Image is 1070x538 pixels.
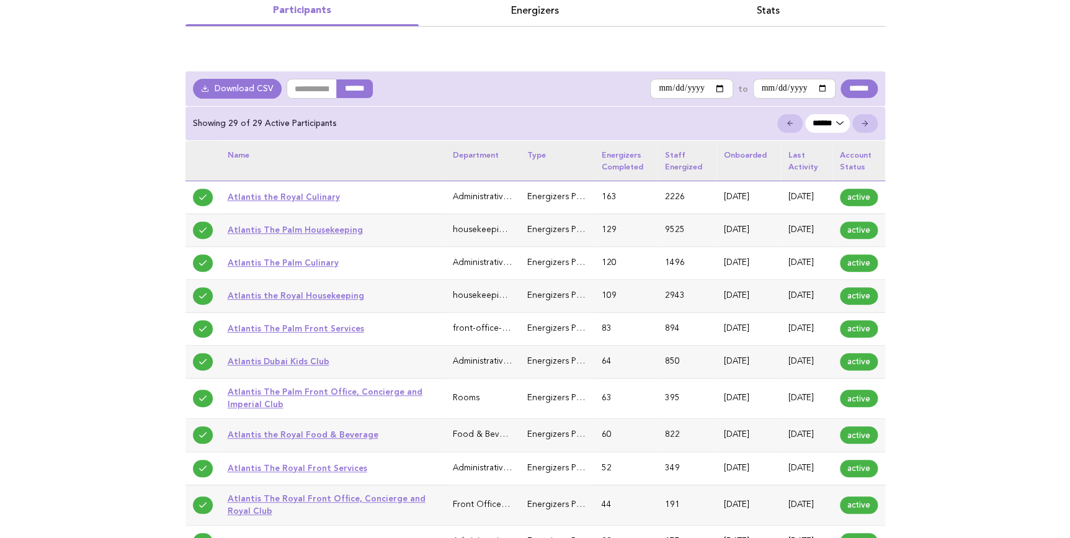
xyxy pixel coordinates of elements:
[840,254,878,272] span: active
[658,485,716,525] td: 191
[527,325,613,333] span: Energizers Participant
[658,246,716,279] td: 1496
[781,213,832,246] td: [DATE]
[716,452,781,485] td: [DATE]
[840,287,878,305] span: active
[185,2,419,19] a: Participants
[658,346,716,379] td: 850
[716,419,781,452] td: [DATE]
[228,387,422,409] a: Atlantis The Palm Front Office, Concierge and Imperial Club
[658,452,716,485] td: 349
[781,313,832,346] td: [DATE]
[228,290,364,300] a: Atlantis the Royal Housekeeping
[840,390,878,407] span: active
[527,501,613,509] span: Energizers Participant
[228,429,378,439] a: Atlantis the Royal Food & Beverage
[781,485,832,525] td: [DATE]
[658,213,716,246] td: 9525
[594,280,658,313] td: 109
[520,141,594,181] th: Type
[594,181,658,213] td: 163
[527,357,613,365] span: Energizers Participant
[527,464,613,472] span: Energizers Participant
[453,394,479,402] span: Rooms
[840,496,878,514] span: active
[453,259,683,267] span: Administrative & General (Executive Office, HR, IT, Finance)
[716,485,781,525] td: [DATE]
[781,452,832,485] td: [DATE]
[594,379,658,419] td: 63
[453,193,683,201] span: Administrative & General (Executive Office, HR, IT, Finance)
[716,141,781,181] th: Onboarded
[781,346,832,379] td: [DATE]
[716,313,781,346] td: [DATE]
[419,2,652,19] a: Energizers
[781,280,832,313] td: [DATE]
[781,181,832,213] td: [DATE]
[658,313,716,346] td: 894
[453,431,522,439] span: Food & Beverage
[527,292,613,300] span: Energizers Participant
[453,501,610,509] span: Front Office, Concierge and Royal Club
[652,2,885,19] a: Stats
[594,485,658,525] td: 44
[781,379,832,419] td: [DATE]
[840,189,878,206] span: active
[193,118,337,129] p: Showing 29 of 29 Active Participants
[594,141,658,181] th: Energizers completed
[527,431,613,439] span: Energizers Participant
[228,192,340,202] a: Atlantis the Royal Culinary
[716,280,781,313] td: [DATE]
[840,320,878,338] span: active
[716,379,781,419] td: [DATE]
[840,353,878,370] span: active
[228,463,367,473] a: Atlantis The Royal Front Services
[527,226,613,234] span: Energizers Participant
[594,452,658,485] td: 52
[453,357,683,365] span: Administrative & General (Executive Office, HR, IT, Finance)
[658,141,716,181] th: Staff energized
[716,181,781,213] td: [DATE]
[453,292,542,300] span: housekeeping-laundry
[453,325,558,333] span: front-office-guest-services
[445,141,520,181] th: Department
[527,259,613,267] span: Energizers Participant
[453,226,542,234] span: housekeeping-laundry
[193,79,282,99] a: Download CSV
[840,222,878,239] span: active
[658,379,716,419] td: 395
[658,419,716,452] td: 822
[781,141,832,181] th: Last activity
[527,394,613,402] span: Energizers Participant
[594,246,658,279] td: 120
[658,181,716,213] td: 2226
[594,213,658,246] td: 129
[594,313,658,346] td: 83
[228,225,363,235] a: Atlantis The Palm Housekeeping
[781,246,832,279] td: [DATE]
[228,323,364,333] a: Atlantis The Palm Front Services
[840,426,878,444] span: active
[781,419,832,452] td: [DATE]
[840,460,878,477] span: active
[738,83,748,94] label: to
[228,493,426,516] a: Atlantis The Royal Front Office, Concierge and Royal Club
[228,356,329,366] a: Atlantis Dubai Kids Club
[220,141,445,181] th: Name
[453,464,683,472] span: Administrative & General (Executive Office, HR, IT, Finance)
[228,258,339,267] a: Atlantis The Palm Culinary
[527,193,613,201] span: Energizers Participant
[832,141,885,181] th: Account status
[658,280,716,313] td: 2943
[716,246,781,279] td: [DATE]
[716,346,781,379] td: [DATE]
[716,213,781,246] td: [DATE]
[594,346,658,379] td: 64
[594,419,658,452] td: 60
